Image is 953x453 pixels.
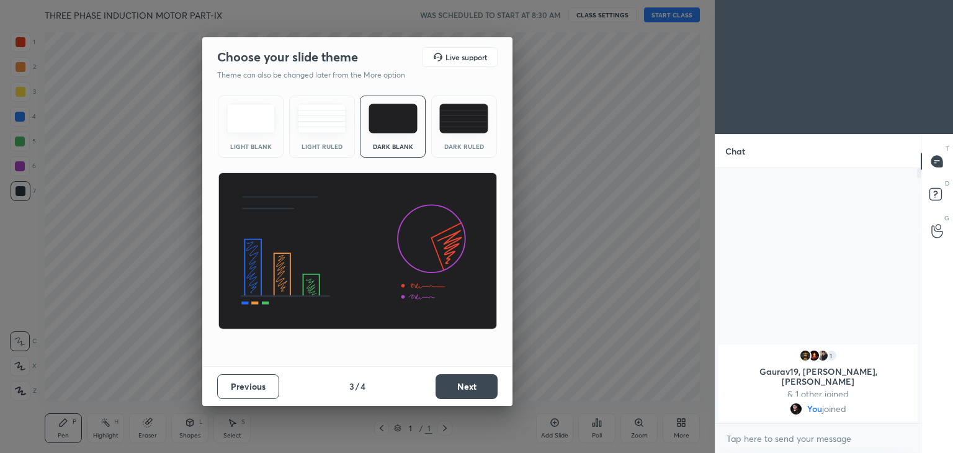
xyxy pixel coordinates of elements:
[946,144,949,153] p: T
[356,380,359,393] h4: /
[808,349,820,362] img: daa425374cb446028a250903ee68cc3a.jpg
[436,374,498,399] button: Next
[217,49,358,65] h2: Choose your slide theme
[439,143,489,150] div: Dark Ruled
[726,389,910,399] p: & 1 other joined
[825,349,838,362] div: 1
[822,404,846,414] span: joined
[217,70,418,81] p: Theme can also be changed later from the More option
[944,213,949,223] p: G
[218,173,498,330] img: darkThemeBanner.d06ce4a2.svg
[807,404,822,414] span: You
[349,380,354,393] h4: 3
[445,53,487,61] h5: Live support
[726,367,910,387] p: Gaurav19, [PERSON_NAME], [PERSON_NAME]
[297,143,347,150] div: Light Ruled
[799,349,812,362] img: a803e157896943a7b44a106eca0c0f29.png
[715,342,921,424] div: grid
[297,104,346,133] img: lightRuledTheme.5fabf969.svg
[217,374,279,399] button: Previous
[439,104,488,133] img: darkRuledTheme.de295e13.svg
[945,179,949,188] p: D
[368,143,418,150] div: Dark Blank
[715,135,755,168] p: Chat
[790,403,802,415] img: 5ced908ece4343448b4c182ab94390f6.jpg
[360,380,365,393] h4: 4
[369,104,418,133] img: darkTheme.f0cc69e5.svg
[226,143,275,150] div: Light Blank
[817,349,829,362] img: 1a56f41675594ba7928455774852ebd2.jpg
[226,104,275,133] img: lightTheme.e5ed3b09.svg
